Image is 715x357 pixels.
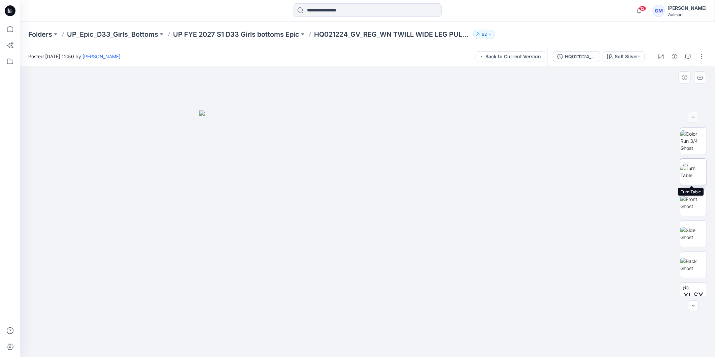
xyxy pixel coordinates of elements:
[669,51,680,62] button: Details
[684,290,704,302] span: XLSX
[680,227,707,241] img: Side Ghost
[615,53,640,60] div: Soft Silver-
[82,54,121,59] a: [PERSON_NAME]
[482,31,487,38] p: 62
[67,30,158,39] a: UP_Epic_D33_Girls_Bottoms
[680,130,707,152] img: Color Run 3/4 Ghost
[668,4,707,12] div: [PERSON_NAME]
[314,30,471,39] p: HQ021224_GV_REG_WN TWILL WIDE LEG PULL ON
[565,53,596,60] div: HQ021224_WMG-3672-2026_REV3_Wide Leg Pull On
[473,30,495,39] button: 62
[28,30,52,39] a: Folders
[553,51,600,62] button: HQ021224_WMG-3672-2026_REV3_Wide Leg Pull On
[199,110,536,357] img: eyJhbGciOiJIUzI1NiIsImtpZCI6IjAiLCJzbHQiOiJzZXMiLCJ0eXAiOiJKV1QifQ.eyJkYXRhIjp7InR5cGUiOiJzdG9yYW...
[603,51,645,62] button: Soft Silver-
[680,196,707,210] img: Front Ghost
[639,6,646,11] span: 12
[476,51,545,62] button: Back to Current Version
[653,5,665,17] div: GM
[28,53,121,60] span: Posted [DATE] 12:50 by
[680,258,707,272] img: Back Ghost
[680,165,707,179] img: Turn Table
[668,12,707,17] div: Walmart
[173,30,299,39] a: UP FYE 2027 S1 D33 Girls bottoms Epic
